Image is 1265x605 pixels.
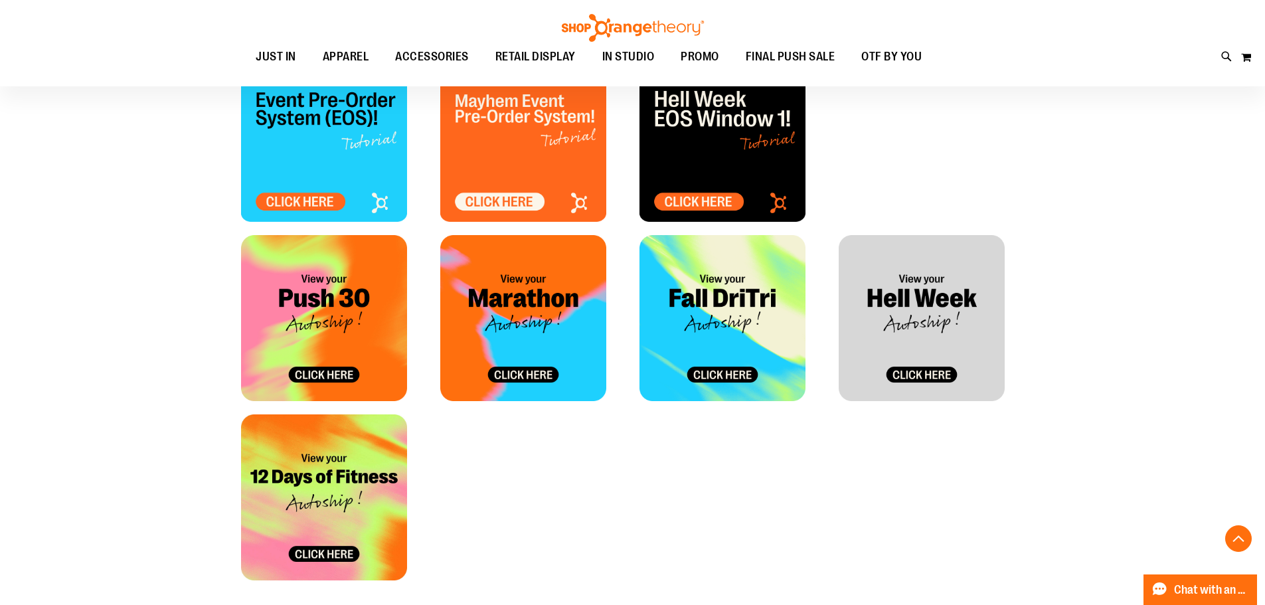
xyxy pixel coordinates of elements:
span: OTF BY YOU [861,42,922,72]
span: JUST IN [256,42,296,72]
span: PROMO [681,42,719,72]
button: Back To Top [1225,525,1252,552]
button: Chat with an Expert [1143,574,1258,605]
span: RETAIL DISPLAY [495,42,576,72]
span: Chat with an Expert [1174,584,1249,596]
img: FALL DRI TRI_Allocation Tile [639,235,805,401]
span: ACCESSORIES [395,42,469,72]
img: Shop Orangetheory [560,14,706,42]
span: APPAREL [323,42,369,72]
img: OTF Tile - Marathon Marketing [440,235,606,401]
span: IN STUDIO [602,42,655,72]
img: HELLWEEK_Allocation Tile [839,235,1005,401]
img: HELLWEEK_Allocation Tile [639,56,805,222]
span: FINAL PUSH SALE [746,42,835,72]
